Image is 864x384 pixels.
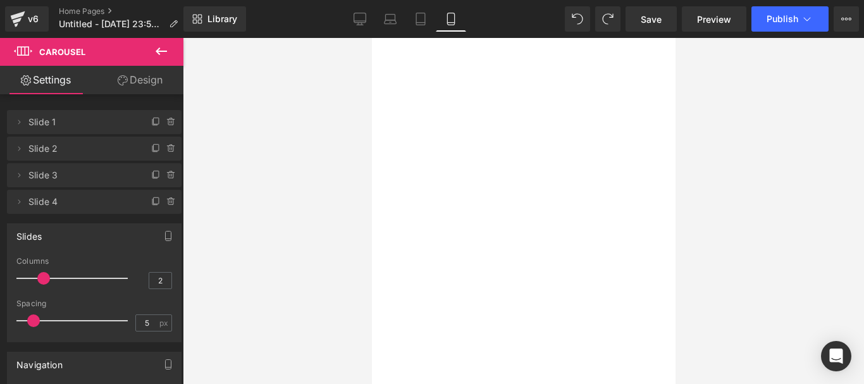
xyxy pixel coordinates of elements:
[345,6,375,32] a: Desktop
[641,13,662,26] span: Save
[5,6,49,32] a: v6
[375,6,405,32] a: Laptop
[751,6,829,32] button: Publish
[39,47,85,57] span: Carousel
[28,110,135,134] span: Slide 1
[16,299,172,308] div: Spacing
[183,6,246,32] a: New Library
[207,13,237,25] span: Library
[16,257,172,266] div: Columns
[682,6,746,32] a: Preview
[16,224,42,242] div: Slides
[159,319,170,327] span: px
[436,6,466,32] a: Mobile
[28,190,135,214] span: Slide 4
[405,6,436,32] a: Tablet
[821,341,851,371] div: Open Intercom Messenger
[28,137,135,161] span: Slide 2
[94,66,186,94] a: Design
[59,19,164,29] span: Untitled - [DATE] 23:59:13
[28,163,135,187] span: Slide 3
[59,6,188,16] a: Home Pages
[767,14,798,24] span: Publish
[834,6,859,32] button: More
[565,6,590,32] button: Undo
[16,352,63,370] div: Navigation
[25,11,41,27] div: v6
[697,13,731,26] span: Preview
[595,6,620,32] button: Redo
